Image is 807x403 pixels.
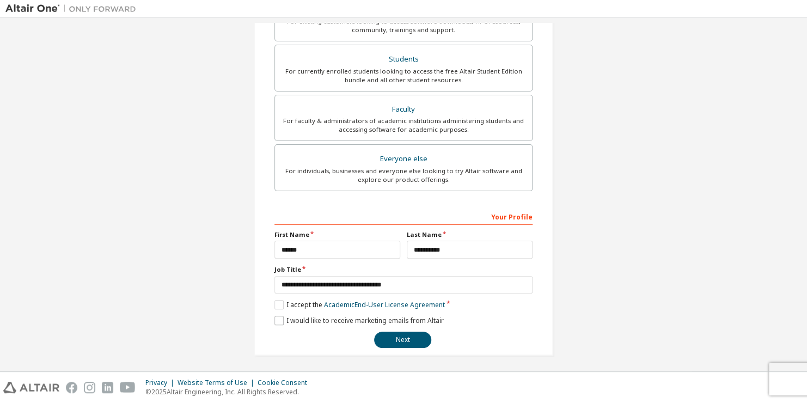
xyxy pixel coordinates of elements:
div: Cookie Consent [258,378,314,387]
div: Privacy [145,378,178,387]
label: Last Name [407,230,533,239]
div: For faculty & administrators of academic institutions administering students and accessing softwa... [282,117,525,134]
div: For existing customers looking to access software downloads, HPC resources, community, trainings ... [282,17,525,34]
button: Next [374,332,431,348]
div: Faculty [282,102,525,117]
label: I would like to receive marketing emails from Altair [274,316,444,325]
p: © 2025 Altair Engineering, Inc. All Rights Reserved. [145,387,314,396]
img: altair_logo.svg [3,382,59,393]
img: linkedin.svg [102,382,113,393]
label: I accept the [274,300,445,309]
div: Website Terms of Use [178,378,258,387]
label: Job Title [274,265,533,274]
div: Your Profile [274,207,533,225]
div: For individuals, businesses and everyone else looking to try Altair software and explore our prod... [282,167,525,184]
img: facebook.svg [66,382,77,393]
img: Altair One [5,3,142,14]
div: Students [282,52,525,67]
div: Everyone else [282,151,525,167]
label: First Name [274,230,400,239]
div: For currently enrolled students looking to access the free Altair Student Edition bundle and all ... [282,67,525,84]
img: youtube.svg [120,382,136,393]
img: instagram.svg [84,382,95,393]
a: Academic End-User License Agreement [324,300,445,309]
